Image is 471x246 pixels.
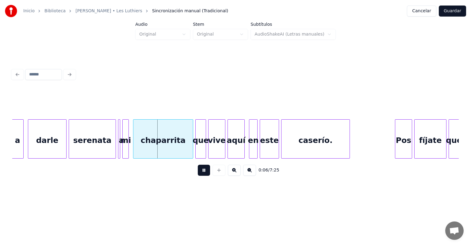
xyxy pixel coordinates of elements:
[75,8,142,14] a: [PERSON_NAME] • Les Luthiers
[258,167,268,173] span: 0:06
[5,5,17,17] img: youka
[407,6,436,17] button: Cancelar
[251,22,336,26] label: Subtítulos
[23,8,35,14] a: Inicio
[23,8,228,14] nav: breadcrumb
[135,22,190,26] label: Audio
[445,221,464,240] a: Chat abierto
[44,8,66,14] a: Biblioteca
[258,167,273,173] div: /
[193,22,248,26] label: Stem
[152,8,228,14] span: Sincronización manual (Tradicional)
[439,6,466,17] button: Guardar
[270,167,279,173] span: 7:25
